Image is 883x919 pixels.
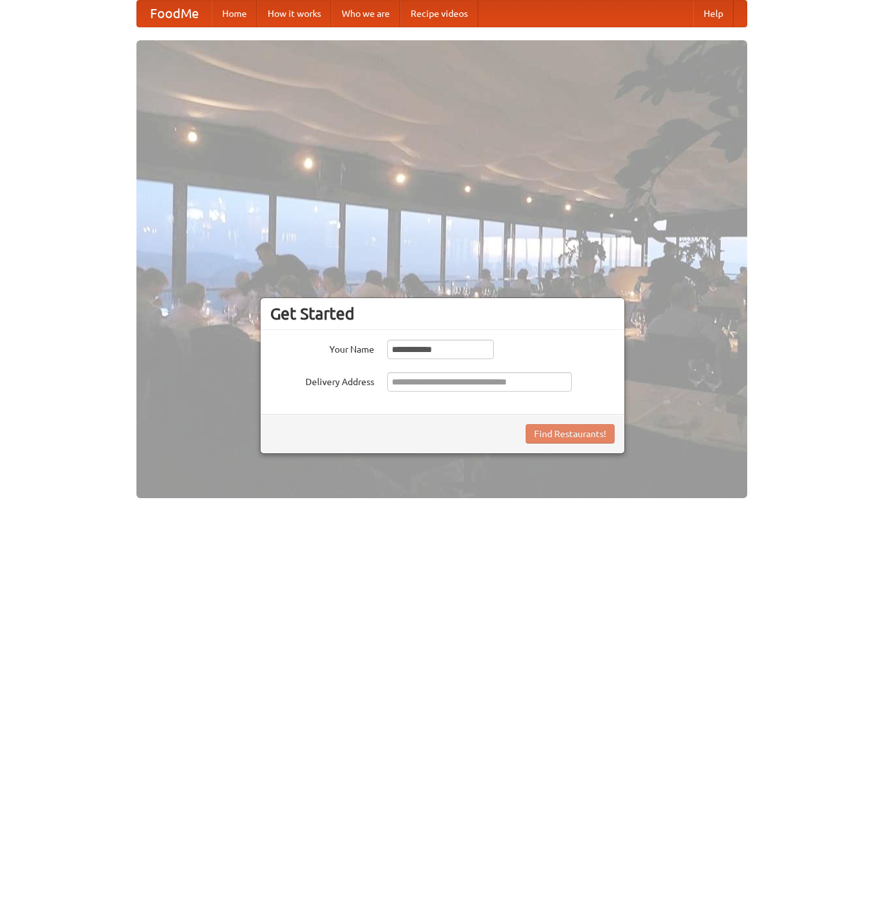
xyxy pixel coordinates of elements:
[270,372,374,388] label: Delivery Address
[270,340,374,356] label: Your Name
[693,1,734,27] a: Help
[526,424,615,444] button: Find Restaurants!
[400,1,478,27] a: Recipe videos
[270,304,615,323] h3: Get Started
[137,1,212,27] a: FoodMe
[212,1,257,27] a: Home
[331,1,400,27] a: Who we are
[257,1,331,27] a: How it works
